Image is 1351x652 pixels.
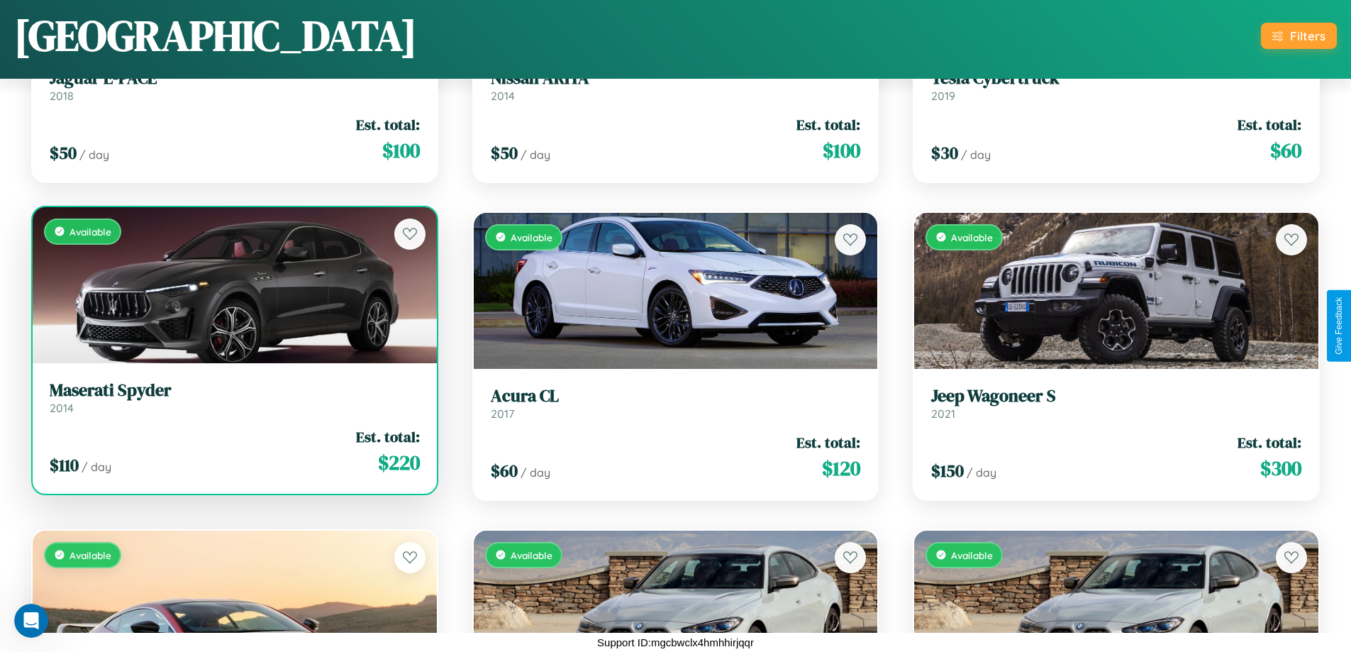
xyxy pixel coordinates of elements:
[70,549,111,561] span: Available
[50,453,79,477] span: $ 110
[931,407,955,421] span: 2021
[931,68,1301,103] a: Tesla Cybertruck2019
[823,136,860,165] span: $ 100
[1270,136,1301,165] span: $ 60
[951,549,993,561] span: Available
[1261,23,1337,49] button: Filters
[50,380,420,415] a: Maserati Spyder2014
[1238,432,1301,453] span: Est. total:
[1238,114,1301,135] span: Est. total:
[491,68,861,89] h3: Nissan ARIYA
[931,141,958,165] span: $ 30
[50,401,74,415] span: 2014
[356,114,420,135] span: Est. total:
[822,454,860,482] span: $ 120
[50,380,420,401] h3: Maserati Spyder
[1334,297,1344,355] div: Give Feedback
[14,604,48,638] iframe: Intercom live chat
[491,68,861,103] a: Nissan ARIYA2014
[382,136,420,165] span: $ 100
[511,549,552,561] span: Available
[378,448,420,477] span: $ 220
[967,465,996,480] span: / day
[796,432,860,453] span: Est. total:
[82,460,111,474] span: / day
[491,89,515,103] span: 2014
[50,89,74,103] span: 2018
[491,141,518,165] span: $ 50
[1260,454,1301,482] span: $ 300
[796,114,860,135] span: Est. total:
[79,148,109,162] span: / day
[1290,28,1325,43] div: Filters
[491,459,518,482] span: $ 60
[491,386,861,421] a: Acura CL2017
[491,386,861,407] h3: Acura CL
[931,386,1301,421] a: Jeep Wagoneer S2021
[931,459,964,482] span: $ 150
[50,141,77,165] span: $ 50
[14,6,417,65] h1: [GEOGRAPHIC_DATA]
[356,426,420,447] span: Est. total:
[491,407,514,421] span: 2017
[931,386,1301,407] h3: Jeep Wagoneer S
[521,148,550,162] span: / day
[70,226,111,238] span: Available
[50,68,420,89] h3: Jaguar E-PACE
[597,633,754,652] p: Support ID: mgcbwclx4hmhhirjqqr
[961,148,991,162] span: / day
[931,68,1301,89] h3: Tesla Cybertruck
[931,89,955,103] span: 2019
[951,231,993,243] span: Available
[521,465,550,480] span: / day
[511,231,552,243] span: Available
[50,68,420,103] a: Jaguar E-PACE2018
